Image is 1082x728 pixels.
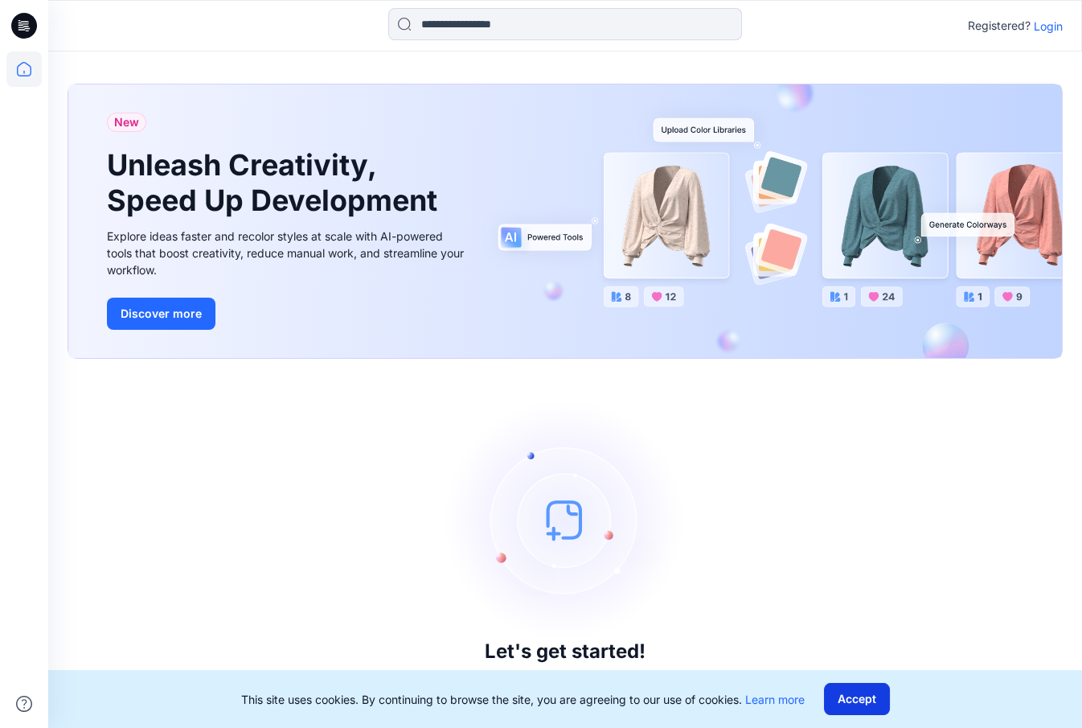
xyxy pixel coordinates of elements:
[107,228,469,278] div: Explore ideas faster and recolor styles at scale with AI-powered tools that boost creativity, red...
[1034,18,1063,35] p: Login
[114,113,139,132] span: New
[107,298,469,330] a: Discover more
[241,691,805,708] p: This site uses cookies. By continuing to browse the site, you are agreeing to our use of cookies.
[745,693,805,706] a: Learn more
[485,640,646,663] h3: Let's get started!
[434,669,696,689] p: Click New to add a style or create a folder.
[824,683,890,715] button: Accept
[107,148,445,217] h1: Unleash Creativity, Speed Up Development
[968,16,1031,35] p: Registered?
[107,298,215,330] button: Discover more
[445,399,686,640] img: empty-state-image.svg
